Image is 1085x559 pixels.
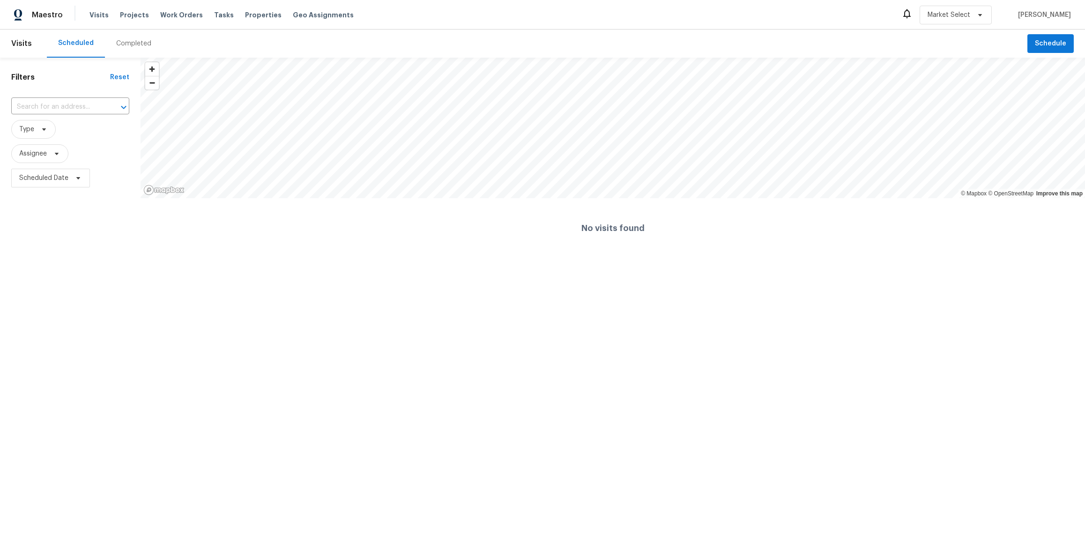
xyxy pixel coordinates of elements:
[116,39,151,48] div: Completed
[145,62,159,76] button: Zoom in
[141,58,1085,198] canvas: Map
[961,190,987,197] a: Mapbox
[160,10,203,20] span: Work Orders
[11,33,32,54] span: Visits
[117,101,130,114] button: Open
[988,190,1033,197] a: OpenStreetMap
[11,100,103,114] input: Search for an address...
[293,10,354,20] span: Geo Assignments
[58,38,94,48] div: Scheduled
[19,125,34,134] span: Type
[1036,190,1083,197] a: Improve this map
[89,10,109,20] span: Visits
[32,10,63,20] span: Maestro
[120,10,149,20] span: Projects
[110,73,129,82] div: Reset
[19,173,68,183] span: Scheduled Date
[1014,10,1071,20] span: [PERSON_NAME]
[11,73,110,82] h1: Filters
[214,12,234,18] span: Tasks
[928,10,970,20] span: Market Select
[145,76,159,89] button: Zoom out
[1035,38,1066,50] span: Schedule
[581,224,645,233] h4: No visits found
[19,149,47,158] span: Assignee
[245,10,282,20] span: Properties
[143,185,185,195] a: Mapbox homepage
[1027,34,1074,53] button: Schedule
